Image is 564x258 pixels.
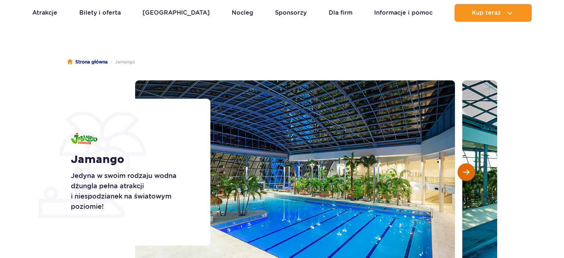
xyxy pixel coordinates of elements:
[232,4,253,22] a: Nocleg
[458,163,475,181] button: Następny slajd
[67,58,108,66] a: Strona główna
[275,4,307,22] a: Sponsorzy
[329,4,352,22] a: Dla firm
[71,171,194,212] p: Jedyna w swoim rodzaju wodna dżungla pełna atrakcji i niespodzianek na światowym poziomie!
[32,4,57,22] a: Atrakcje
[142,4,210,22] a: [GEOGRAPHIC_DATA]
[71,133,97,144] img: Jamango
[472,10,501,16] span: Kup teraz
[108,58,135,66] li: Jamango
[71,153,194,166] h1: Jamango
[374,4,433,22] a: Informacje i pomoc
[455,4,532,22] button: Kup teraz
[79,4,121,22] a: Bilety i oferta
